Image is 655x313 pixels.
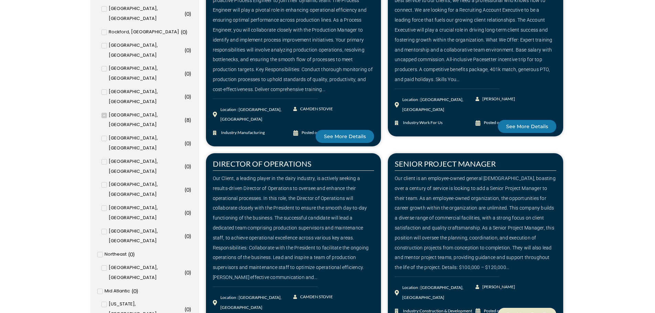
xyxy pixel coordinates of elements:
[133,251,135,257] span: )
[189,186,191,193] span: )
[481,282,515,292] span: [PERSON_NAME]
[220,293,294,313] div: Location : [GEOGRAPHIC_DATA], [GEOGRAPHIC_DATA]
[185,47,186,53] span: (
[185,233,186,239] span: (
[185,70,186,77] span: (
[220,105,294,125] div: Location : [GEOGRAPHIC_DATA], [GEOGRAPHIC_DATA]
[186,116,189,123] span: 8
[186,47,189,53] span: 0
[128,251,130,257] span: (
[109,4,183,24] span: [GEOGRAPHIC_DATA], [GEOGRAPHIC_DATA]
[476,282,516,292] a: [PERSON_NAME]
[186,306,189,312] span: 0
[293,104,334,114] a: CAMDEN STOVIE
[185,186,186,193] span: (
[181,29,183,35] span: (
[109,64,183,83] span: [GEOGRAPHIC_DATA], [GEOGRAPHIC_DATA]
[213,174,374,282] div: Our Client, a leading player in the dairy industry, is actively seeking a results-driven Director...
[186,209,189,216] span: 0
[189,269,191,276] span: )
[137,288,138,294] span: )
[506,124,548,129] span: See More Details
[186,163,189,169] span: 0
[109,41,183,60] span: [GEOGRAPHIC_DATA], [GEOGRAPHIC_DATA]
[185,209,186,216] span: (
[186,269,189,276] span: 0
[109,226,183,246] span: [GEOGRAPHIC_DATA], [GEOGRAPHIC_DATA]
[189,47,191,53] span: )
[109,27,179,37] span: Rockford, [GEOGRAPHIC_DATA]
[105,249,127,259] span: Northeast
[402,283,476,303] div: Location : [GEOGRAPHIC_DATA], [GEOGRAPHIC_DATA]
[105,286,130,296] span: Mid Atlantic
[186,70,189,77] span: 0
[481,94,515,104] span: [PERSON_NAME]
[185,116,186,123] span: (
[189,140,191,146] span: )
[189,233,191,239] span: )
[395,159,496,168] a: SENIOR PROJECT MANAGER
[109,110,183,130] span: [GEOGRAPHIC_DATA], [GEOGRAPHIC_DATA]
[298,104,333,114] span: CAMDEN STOVIE
[189,10,191,17] span: )
[324,134,366,139] span: See More Details
[186,93,189,100] span: 0
[109,263,183,283] span: [GEOGRAPHIC_DATA], [GEOGRAPHIC_DATA]
[109,180,183,200] span: [GEOGRAPHIC_DATA], [GEOGRAPHIC_DATA]
[109,87,183,107] span: [GEOGRAPHIC_DATA], [GEOGRAPHIC_DATA]
[476,94,516,104] a: [PERSON_NAME]
[183,29,186,35] span: 0
[185,140,186,146] span: (
[186,29,187,35] span: )
[189,163,191,169] span: )
[186,10,189,17] span: 0
[109,133,183,153] span: [GEOGRAPHIC_DATA], [GEOGRAPHIC_DATA]
[213,159,312,168] a: DIRECTOR OF OPERATIONS
[498,120,556,133] a: See More Details
[185,163,186,169] span: (
[186,186,189,193] span: 0
[293,292,334,302] a: CAMDEN STOVIE
[402,95,476,115] div: Location : [GEOGRAPHIC_DATA], [GEOGRAPHIC_DATA]
[395,174,556,272] div: Our client is an employee-owned general [DEMOGRAPHIC_DATA], boasting over a century of service is...
[316,130,374,143] a: See More Details
[132,288,133,294] span: (
[109,203,183,223] span: [GEOGRAPHIC_DATA], [GEOGRAPHIC_DATA]
[185,306,186,312] span: (
[189,116,191,123] span: )
[133,288,137,294] span: 0
[189,209,191,216] span: )
[130,251,133,257] span: 0
[109,157,183,177] span: [GEOGRAPHIC_DATA], [GEOGRAPHIC_DATA]
[185,10,186,17] span: (
[185,269,186,276] span: (
[185,93,186,100] span: (
[189,93,191,100] span: )
[189,306,191,312] span: )
[298,292,333,302] span: CAMDEN STOVIE
[186,140,189,146] span: 0
[189,70,191,77] span: )
[186,233,189,239] span: 0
